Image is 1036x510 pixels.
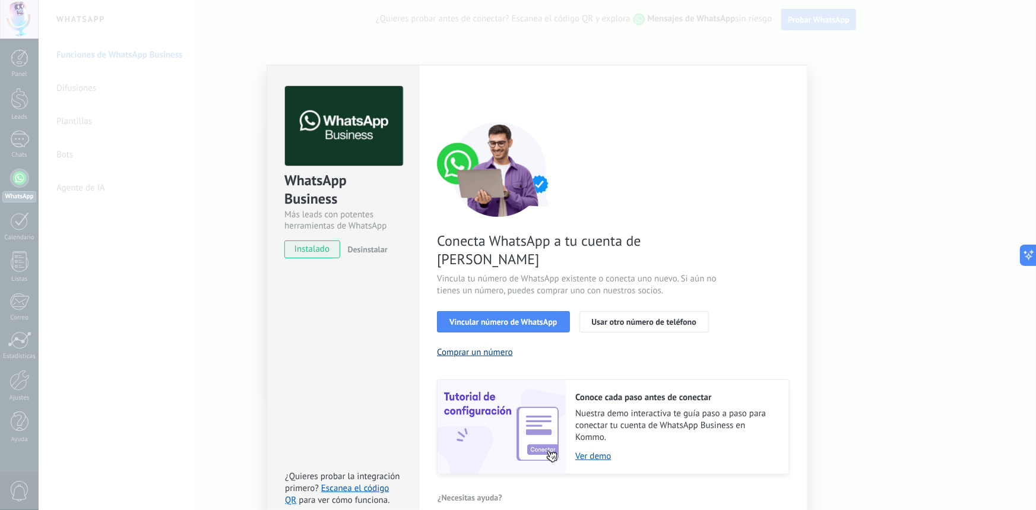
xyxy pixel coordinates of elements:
[437,489,503,506] button: ¿Necesitas ayuda?
[575,392,777,403] h2: Conoce cada paso antes de conectar
[343,240,388,258] button: Desinstalar
[437,347,513,358] button: Comprar un número
[438,493,502,502] span: ¿Necesitas ayuda?
[449,318,557,326] span: Vincular número de WhatsApp
[575,408,777,444] span: Nuestra demo interactiva te guía paso a paso para conectar tu cuenta de WhatsApp Business en Kommo.
[285,86,403,166] img: logo_main.png
[575,451,777,462] a: Ver demo
[284,209,401,232] div: Más leads con potentes herramientas de WhatsApp
[437,273,720,297] span: Vincula tu número de WhatsApp existente o conecta uno nuevo. Si aún no tienes un número, puedes c...
[437,122,562,217] img: connect number
[285,483,389,506] a: Escanea el código QR
[285,240,339,258] span: instalado
[284,171,401,209] div: WhatsApp Business
[348,244,388,255] span: Desinstalar
[437,311,569,332] button: Vincular número de WhatsApp
[579,311,709,332] button: Usar otro número de teléfono
[285,471,400,494] span: ¿Quieres probar la integración primero?
[299,495,389,506] span: para ver cómo funciona.
[437,232,720,268] span: Conecta WhatsApp a tu cuenta de [PERSON_NAME]
[592,318,696,326] span: Usar otro número de teléfono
